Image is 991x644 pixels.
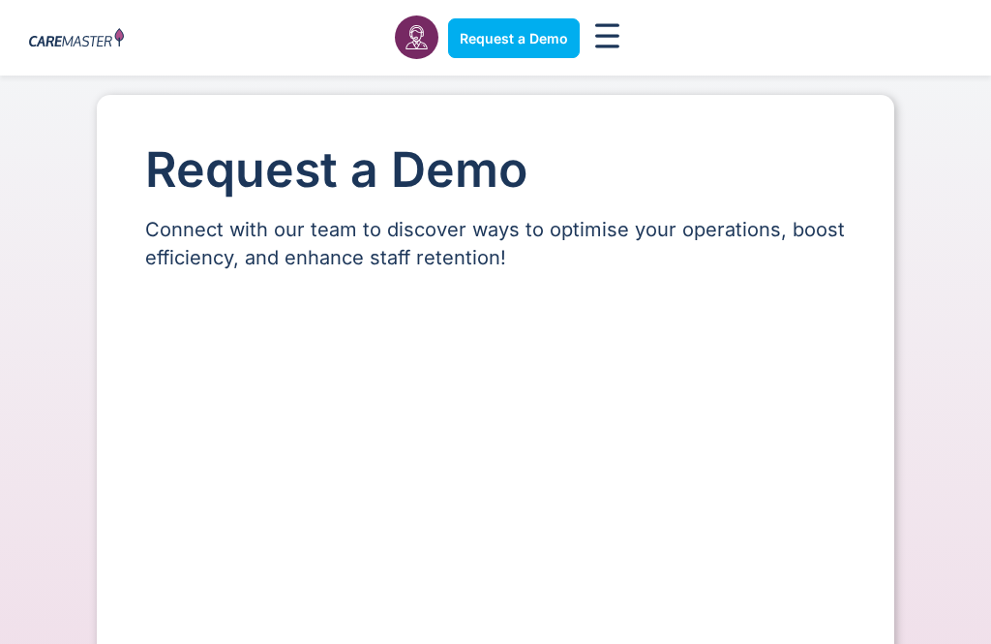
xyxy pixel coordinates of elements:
[145,143,846,197] h1: Request a Demo
[589,17,626,59] div: Menu Toggle
[145,216,846,272] p: Connect with our team to discover ways to optimise your operations, boost efficiency, and enhance...
[448,18,580,58] a: Request a Demo
[460,30,568,46] span: Request a Demo
[29,28,124,49] img: CareMaster Logo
